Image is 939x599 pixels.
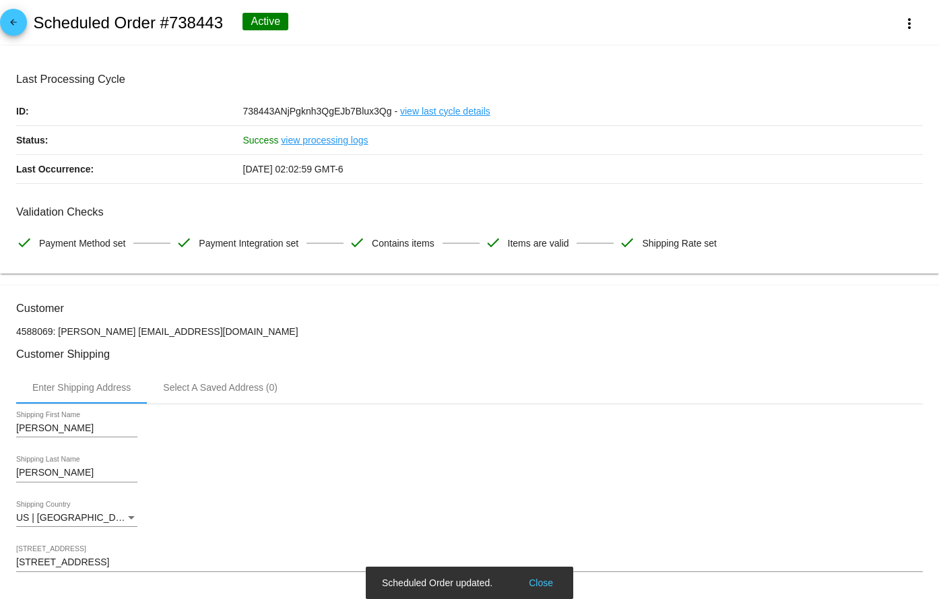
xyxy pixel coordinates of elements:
[16,302,923,315] h3: Customer
[163,382,278,393] div: Select A Saved Address (0)
[16,557,923,568] input: Shipping Street 1
[642,229,717,257] span: Shipping Rate set
[508,229,569,257] span: Items are valid
[16,126,243,154] p: Status:
[281,126,368,154] a: view processing logs
[16,513,137,524] mat-select: Shipping Country
[16,468,137,478] input: Shipping Last Name
[619,234,635,251] mat-icon: check
[16,73,923,86] h3: Last Processing Cycle
[372,229,434,257] span: Contains items
[485,234,501,251] mat-icon: check
[16,348,923,360] h3: Customer Shipping
[525,576,557,590] button: Close
[32,382,131,393] div: Enter Shipping Address
[243,164,344,175] span: [DATE] 02:02:59 GMT-6
[243,106,398,117] span: 738443ANjPgknh3QgEJb7Blux3Qg -
[16,326,923,337] p: 4588069: [PERSON_NAME] [EMAIL_ADDRESS][DOMAIN_NAME]
[16,512,135,523] span: US | [GEOGRAPHIC_DATA]
[16,206,923,218] h3: Validation Checks
[400,97,490,125] a: view last cycle details
[16,155,243,183] p: Last Occurrence:
[242,13,288,30] div: Active
[39,229,125,257] span: Payment Method set
[243,135,279,146] span: Success
[199,229,298,257] span: Payment Integration set
[382,576,557,590] simple-snack-bar: Scheduled Order updated.
[16,234,32,251] mat-icon: check
[176,234,192,251] mat-icon: check
[16,423,137,434] input: Shipping First Name
[901,15,917,32] mat-icon: more_vert
[349,234,365,251] mat-icon: check
[16,97,243,125] p: ID:
[33,13,223,32] h2: Scheduled Order #738443
[5,18,22,34] mat-icon: arrow_back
